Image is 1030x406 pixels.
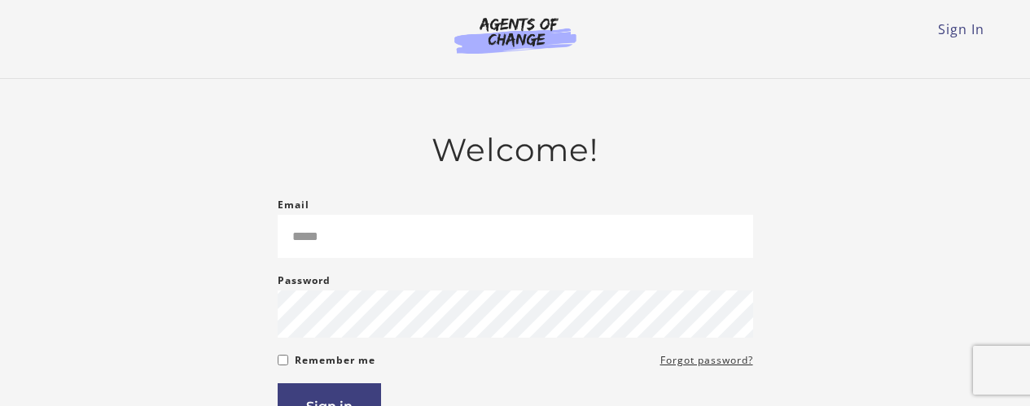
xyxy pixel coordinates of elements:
a: Sign In [938,20,984,38]
img: Agents of Change Logo [437,16,594,54]
h2: Welcome! [278,131,753,169]
label: Remember me [295,351,375,370]
a: Forgot password? [660,351,753,370]
label: Email [278,195,309,215]
label: Password [278,271,331,290]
